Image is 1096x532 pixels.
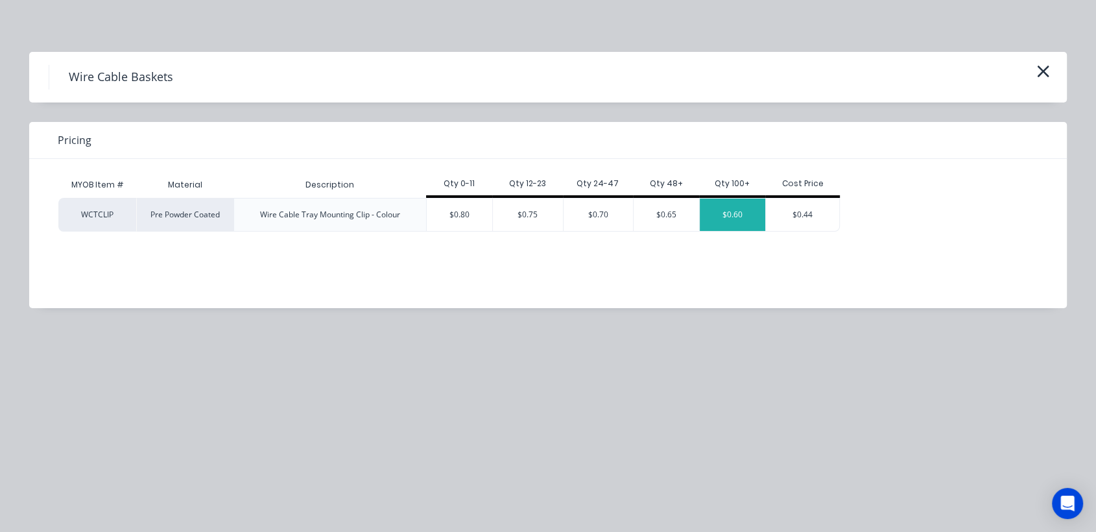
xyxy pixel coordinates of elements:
div: MYOB Item # [58,172,136,198]
div: $0.60 [700,199,765,231]
div: WCTCLIP [58,198,136,232]
h4: Wire Cable Baskets [49,65,193,90]
div: Qty 24-47 [563,178,634,189]
div: $0.80 [427,199,492,231]
span: Pricing [58,132,91,148]
div: $0.75 [493,199,563,231]
div: Open Intercom Messenger [1052,488,1083,519]
div: Qty 12-23 [492,178,563,189]
div: Description [295,169,364,201]
div: Qty 48+ [633,178,699,189]
div: Qty 100+ [699,178,765,189]
div: Wire Cable Tray Mounting Clip - Colour [260,209,400,221]
div: $0.70 [564,199,634,231]
div: Material [136,172,233,198]
div: Qty 0-11 [426,178,492,189]
div: Cost Price [765,178,840,189]
div: Pre Powder Coated [136,198,233,232]
div: $0.65 [634,199,699,231]
div: $0.44 [766,199,839,231]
